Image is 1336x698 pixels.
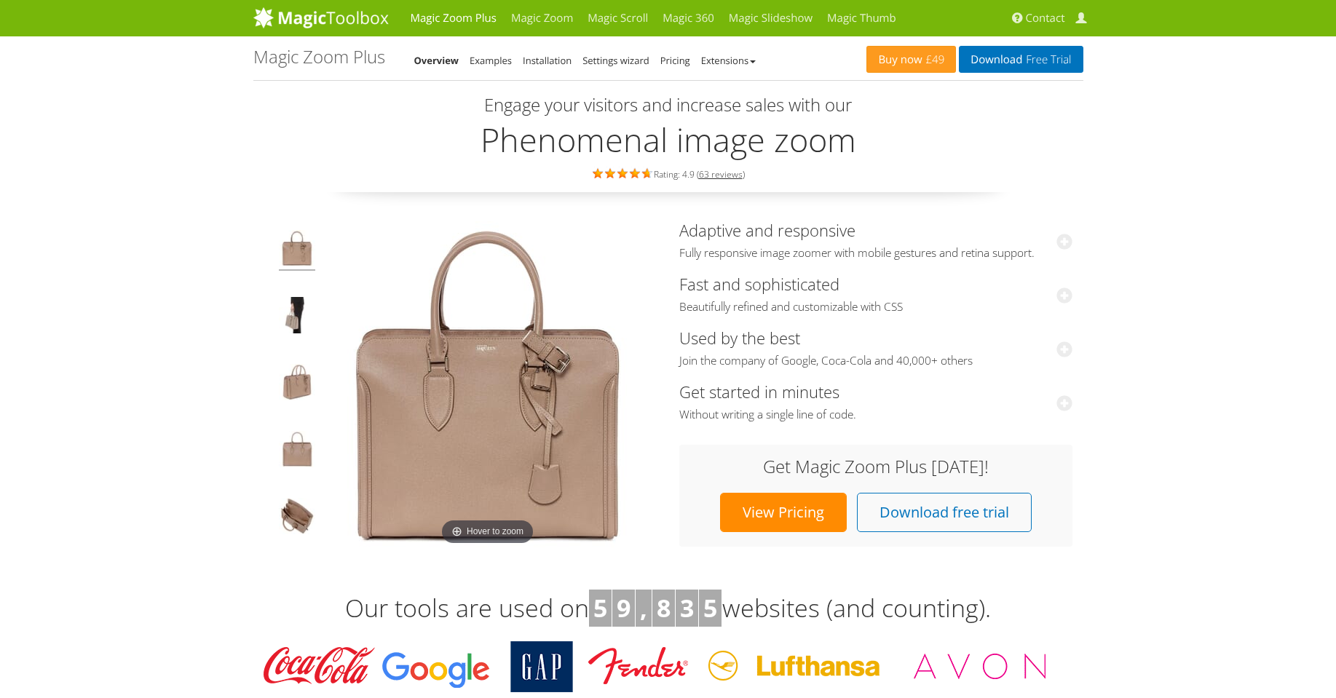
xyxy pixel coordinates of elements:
[253,641,1062,692] img: Magic Toolbox Customers
[324,221,652,549] img: Magic Zoom Plus Demo
[679,327,1072,368] a: Used by the bestJoin the company of Google, Coca-Cola and 40,000+ others
[582,54,649,67] a: Settings wizard
[866,46,956,73] a: Buy now£49
[701,54,756,67] a: Extensions
[959,46,1083,73] a: DownloadFree Trial
[679,300,1072,314] span: Beautifully refined and customizable with CSS
[679,354,1072,368] span: Join the company of Google, Coca-Cola and 40,000+ others
[922,54,945,66] span: £49
[470,54,512,67] a: Examples
[257,95,1080,114] h3: Engage your visitors and increase sales with our
[640,591,647,624] b: ,
[679,381,1072,422] a: Get started in minutesWithout writing a single line of code.
[253,7,389,28] img: MagicToolbox.com - Image tools for your website
[279,431,315,472] img: Hover image zoom example
[657,591,671,624] b: 8
[679,219,1072,261] a: Adaptive and responsiveFully responsive image zoomer with mobile gestures and retina support.
[414,54,459,67] a: Overview
[279,498,315,539] img: JavaScript zoom tool example
[679,408,1072,422] span: Without writing a single line of code.
[694,457,1058,476] h3: Get Magic Zoom Plus [DATE]!
[279,297,315,338] img: JavaScript image zoom example
[253,165,1083,181] div: Rating: 4.9 ( )
[253,590,1083,627] h3: Our tools are used on websites (and counting).
[617,591,631,624] b: 9
[279,230,315,271] img: Product image zoom example
[279,364,315,405] img: jQuery image zoom example
[593,591,607,624] b: 5
[660,54,690,67] a: Pricing
[253,122,1083,158] h2: Phenomenal image zoom
[1026,11,1065,25] span: Contact
[703,591,717,624] b: 5
[679,273,1072,314] a: Fast and sophisticatedBeautifully refined and customizable with CSS
[699,168,743,181] a: 63 reviews
[523,54,572,67] a: Installation
[720,493,847,532] a: View Pricing
[680,591,694,624] b: 3
[1022,54,1071,66] span: Free Trial
[253,47,385,66] h1: Magic Zoom Plus
[679,246,1072,261] span: Fully responsive image zoomer with mobile gestures and retina support.
[857,493,1032,532] a: Download free trial
[324,221,652,549] a: Magic Zoom Plus DemoHover to zoom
